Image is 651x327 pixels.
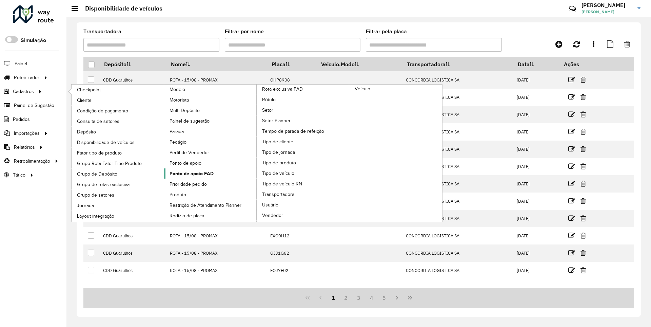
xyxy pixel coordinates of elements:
[77,118,119,125] span: Consulta de setores
[262,159,296,166] span: Tipo de produto
[99,71,166,89] td: CDD Guarulhos
[14,144,35,151] span: Relatórios
[580,144,586,153] a: Excluir
[262,149,295,156] span: Tipo de jornada
[77,86,101,93] span: Checkpoint
[99,227,166,244] td: CDD Guarulhos
[83,28,121,36] label: Transportadora
[262,138,293,145] span: Tipo de cliente
[72,190,164,200] a: Grupo de setores
[257,85,442,222] a: Veículo
[170,191,186,198] span: Produto
[257,168,350,178] a: Tipo de veículo
[72,200,164,211] a: Jornada
[262,170,294,177] span: Tipo de veículo
[72,127,164,137] a: Depósito
[72,106,164,116] a: Condição de pagamento
[262,201,278,208] span: Usuário
[72,85,164,95] a: Checkpoint
[164,105,257,115] a: Multi Depósito
[164,95,257,105] a: Motorista
[257,200,350,210] a: Usuário
[170,170,214,177] span: Ponto de apoio FAD
[257,147,350,157] a: Tipo de jornada
[568,110,575,119] a: Editar
[72,95,164,105] a: Cliente
[164,147,257,158] a: Perfil de Vendedor
[170,96,189,104] span: Motorista
[257,126,350,136] a: Tempo de parada de refeição
[513,193,559,210] td: [DATE]
[580,248,586,257] a: Excluir
[402,244,513,262] td: CONCORDIA LOGISTICA SA
[14,158,50,165] span: Retroalimentação
[72,116,164,126] a: Consulta de setores
[77,128,96,135] span: Depósito
[580,179,586,188] a: Excluir
[72,85,257,222] a: Modelo
[72,148,164,158] a: Fator tipo de produto
[164,200,257,210] a: Restrição de Atendimento Planner
[402,210,513,227] td: CONCORDIA LOGISTICA SA
[14,102,54,109] span: Painel de Sugestão
[77,139,135,146] span: Disponibilidade de veículos
[580,162,586,171] a: Excluir
[513,262,559,279] td: [DATE]
[513,89,559,106] td: [DATE]
[317,57,402,71] th: Veiculo.Modo
[13,116,30,123] span: Pedidos
[170,139,186,146] span: Pedágio
[402,71,513,89] td: CONCORDIA LOGISTICA SA
[166,71,267,89] td: ROTA - 15/08 - PROMAX
[77,97,92,104] span: Cliente
[365,291,378,304] button: 4
[262,96,276,103] span: Rótulo
[77,202,94,209] span: Jornada
[267,71,317,89] td: QHP8908
[164,179,257,189] a: Prioridade pedido
[166,262,267,279] td: ROTA - 15/08 - PROMAX
[327,291,340,304] button: 1
[565,1,580,16] a: Contato Rápido
[580,110,586,119] a: Excluir
[99,262,166,279] td: CDD Guarulhos
[402,227,513,244] td: CONCORDIA LOGISTICA SA
[99,244,166,262] td: CDD Guarulhos
[166,57,267,71] th: Nome
[99,57,166,71] th: Depósito
[170,212,204,219] span: Rodízio de placa
[581,2,632,8] h3: [PERSON_NAME]
[267,262,317,279] td: EOJ7E02
[262,212,283,219] span: Vendedor
[164,137,257,147] a: Pedágio
[164,211,257,221] a: Rodízio de placa
[513,141,559,158] td: [DATE]
[166,227,267,244] td: ROTA - 15/08 - PROMAX
[580,214,586,223] a: Excluir
[257,210,350,220] a: Vendedor
[513,71,559,89] td: [DATE]
[262,128,324,135] span: Tempo de parada de refeição
[77,149,122,157] span: Fator tipo de produto
[77,192,114,199] span: Grupo de setores
[568,162,575,171] a: Editar
[513,244,559,262] td: [DATE]
[402,57,513,71] th: Transportadora
[257,137,350,147] a: Tipo de cliente
[170,128,184,135] span: Parada
[568,266,575,275] a: Editar
[262,117,291,124] span: Setor Planner
[513,106,559,123] td: [DATE]
[568,214,575,223] a: Editar
[15,60,27,67] span: Painel
[14,74,39,81] span: Roteirizador
[164,116,257,126] a: Painel de sugestão
[72,137,164,147] a: Disponibilidade de veículos
[77,107,128,114] span: Condição de pagamento
[78,5,162,12] h2: Disponibilidade de veículos
[13,171,25,179] span: Tático
[257,94,350,105] a: Rótulo
[170,117,210,125] span: Painel de sugestão
[262,86,303,93] span: Rota exclusiva FAD
[170,181,207,188] span: Prioridade pedido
